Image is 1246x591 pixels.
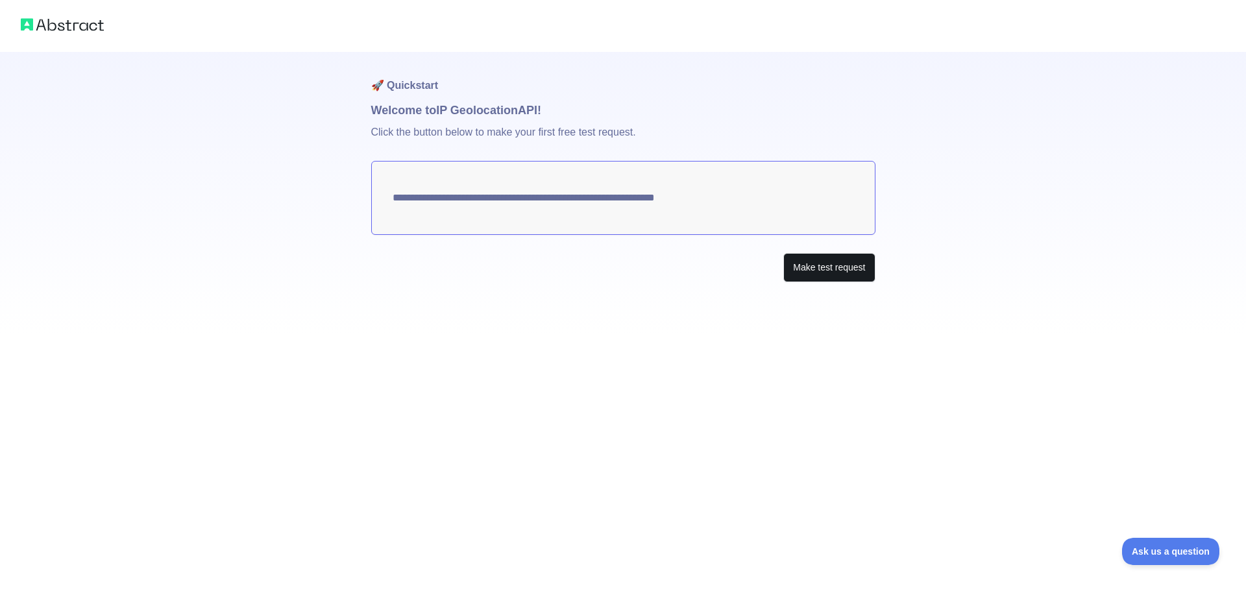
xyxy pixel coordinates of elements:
p: Click the button below to make your first free test request. [371,119,875,161]
iframe: Toggle Customer Support [1122,538,1220,565]
button: Make test request [783,253,875,282]
img: Abstract logo [21,16,104,34]
h1: Welcome to IP Geolocation API! [371,101,875,119]
h1: 🚀 Quickstart [371,52,875,101]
